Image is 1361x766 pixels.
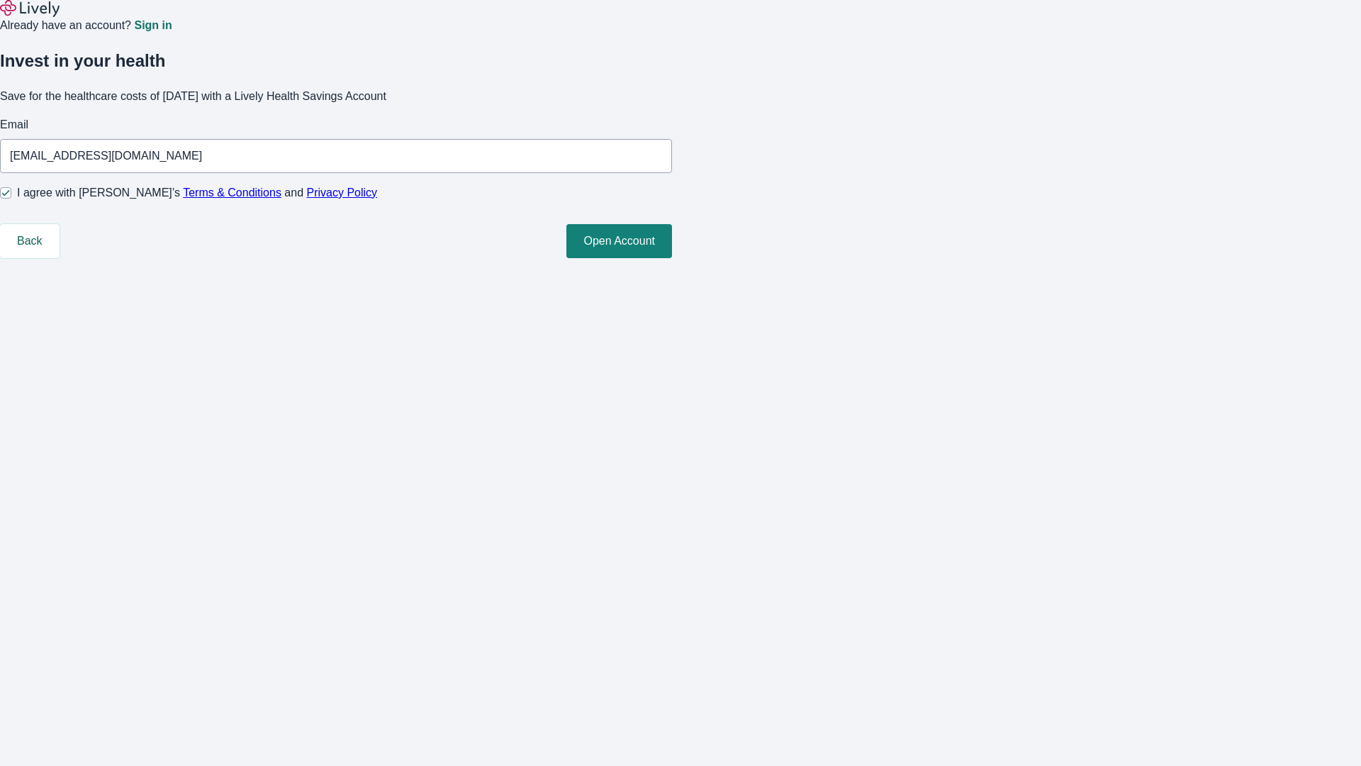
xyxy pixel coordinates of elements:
button: Open Account [566,224,672,258]
span: I agree with [PERSON_NAME]’s and [17,184,377,201]
a: Sign in [134,20,172,31]
a: Privacy Policy [307,187,378,199]
a: Terms & Conditions [183,187,281,199]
